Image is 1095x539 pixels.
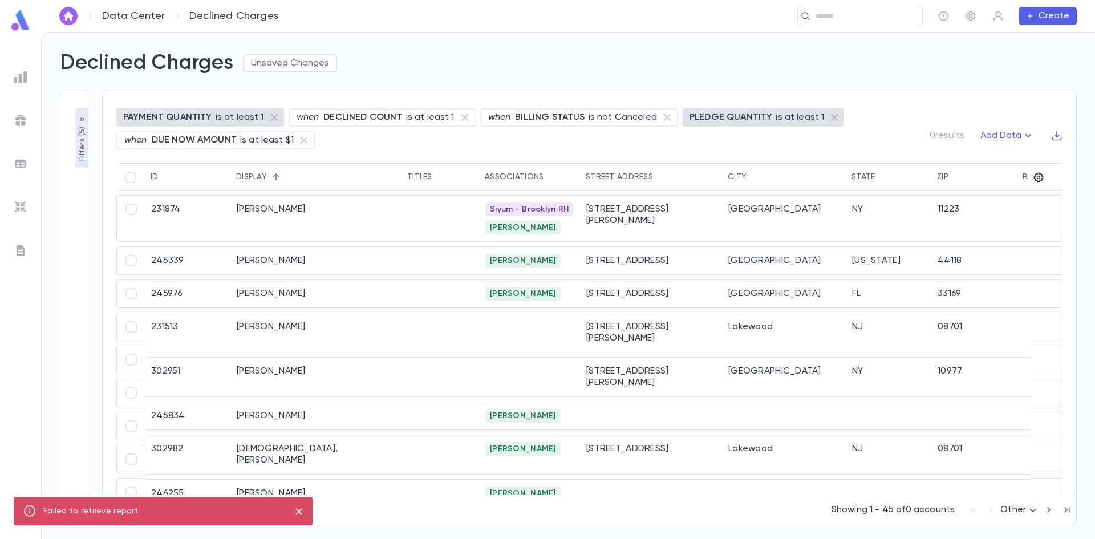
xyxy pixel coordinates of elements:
div: Lakewood [723,313,846,352]
p: when [297,112,319,123]
div: 302982 [145,435,231,474]
div: NY [846,358,932,396]
span: Siyum - Brooklyn RH [485,205,573,214]
div: [STREET_ADDRESS] [581,247,723,274]
p: BILLING STATUS [515,112,585,123]
div: 08701 [932,313,1017,352]
div: [GEOGRAPHIC_DATA] [723,196,846,241]
div: [PERSON_NAME] [231,358,402,396]
span: [PERSON_NAME] [485,289,561,298]
span: [PERSON_NAME] [485,489,561,498]
div: [STREET_ADDRESS] [581,435,723,474]
div: whenDECLINED COUNTis at least 1 [289,108,476,127]
p: is not Canceled [589,112,657,123]
img: logo [9,9,32,31]
p: Showing 1 - 45 of 0 accounts [832,504,955,516]
span: [PERSON_NAME] [485,411,561,420]
div: [STREET_ADDRESS] [581,280,723,307]
p: when [124,135,147,146]
div: 44118 [932,247,1017,274]
button: Filters (5) [75,108,89,168]
p: is at least 1 [216,112,264,123]
div: [STREET_ADDRESS][PERSON_NAME] [581,313,723,352]
div: NY [846,196,932,241]
img: reports_grey.c525e4749d1bce6a11f5fe2a8de1b229.svg [14,70,27,84]
button: Unsaved Changes [243,54,337,72]
p: when [488,112,511,123]
div: [GEOGRAPHIC_DATA] [723,247,846,274]
div: PAYMENT QUANTITYis at least 1 [116,108,284,127]
div: 231513 [145,313,231,352]
div: 245976 [145,280,231,307]
div: [PERSON_NAME] [231,402,402,429]
span: [PERSON_NAME] [485,256,561,265]
span: Other [1000,505,1026,514]
div: State [851,172,875,181]
div: [STREET_ADDRESS][PERSON_NAME] [581,358,723,396]
button: Add Data [974,127,1042,145]
p: PAYMENT QUANTITY [123,112,212,123]
div: Lakewood [723,435,846,474]
button: Create [1019,7,1077,25]
img: imports_grey.530a8a0e642e233f2baf0ef88e8c9fcb.svg [14,200,27,214]
div: [US_STATE] [846,247,932,274]
p: PLEDGE QUANTITY [690,112,772,123]
img: home_white.a664292cf8c1dea59945f0da9f25487c.svg [62,11,75,21]
div: [PERSON_NAME] [231,247,402,274]
div: Failed to retrieve report [43,500,138,522]
p: 0 results [930,130,964,141]
div: [STREET_ADDRESS][PERSON_NAME] [581,196,723,241]
div: City [728,172,747,181]
div: [PERSON_NAME] [231,480,402,507]
div: [DEMOGRAPHIC_DATA], [PERSON_NAME] [231,435,402,474]
div: 246255 [145,480,231,507]
div: FL [846,280,932,307]
div: 245339 [145,247,231,274]
div: 08701 [932,435,1017,474]
div: ID [151,172,159,181]
img: batches_grey.339ca447c9d9533ef1741baa751efc33.svg [14,157,27,171]
p: Filters ( 5 ) [76,124,88,161]
button: Sort [267,168,285,186]
div: whenDUE NOW AMOUNTis at least $1 [116,131,315,149]
div: [PERSON_NAME] [231,313,402,352]
span: [PERSON_NAME] [485,444,561,453]
div: Display [236,172,267,181]
button: close [290,502,308,521]
p: DUE NOW AMOUNT [152,135,237,146]
a: Data Center [102,10,165,22]
div: Zip [937,172,948,181]
span: [PERSON_NAME] [485,223,561,232]
div: 245834 [145,402,231,429]
div: [GEOGRAPHIC_DATA] [723,358,846,396]
div: NJ [846,313,932,352]
div: whenBILLING STATUSis not Canceled [480,108,678,127]
h2: Declined Charges [60,51,234,76]
div: Titles [407,172,432,181]
p: DECLINED COUNT [323,112,402,123]
div: 302951 [145,358,231,396]
img: letters_grey.7941b92b52307dd3b8a917253454ce1c.svg [14,244,27,257]
div: Associations [485,172,544,181]
img: campaigns_grey.99e729a5f7ee94e3726e6486bddda8f1.svg [14,114,27,127]
div: [PERSON_NAME] [231,196,402,241]
div: NJ [846,435,932,474]
p: is at least 1 [406,112,455,123]
div: 33169 [932,280,1017,307]
div: 11223 [932,196,1017,241]
div: Street Address [586,172,653,181]
div: PLEDGE QUANTITYis at least 1 [683,108,845,127]
div: [GEOGRAPHIC_DATA] [723,280,846,307]
div: Other [1000,501,1040,519]
p: Declined Charges [189,10,278,22]
div: 231874 [145,196,231,241]
p: is at least 1 [776,112,824,123]
div: 10977 [932,358,1017,396]
div: [PERSON_NAME] [231,280,402,307]
p: is at least $1 [240,135,294,146]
